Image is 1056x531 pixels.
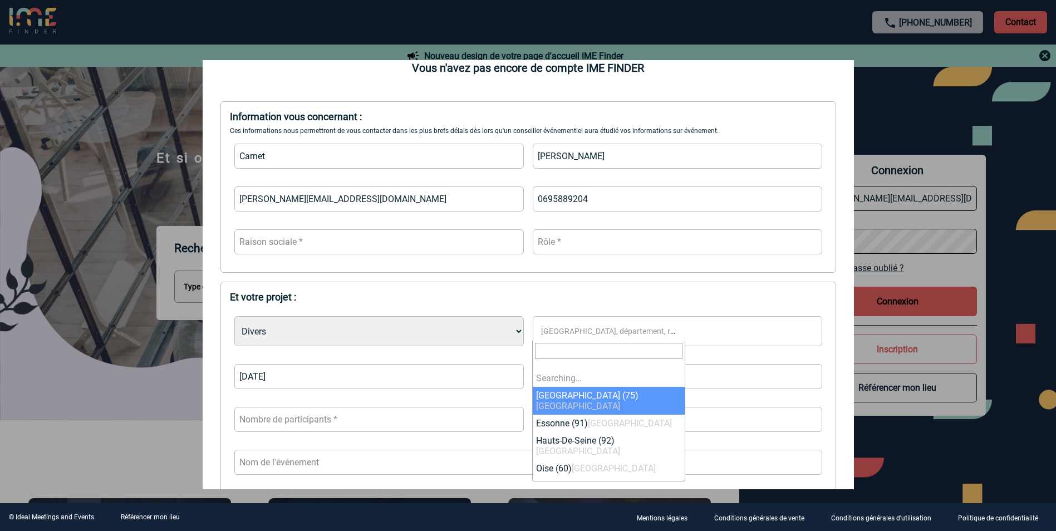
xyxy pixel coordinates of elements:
li: Searching… [533,370,685,387]
span: [GEOGRAPHIC_DATA] [536,446,620,456]
a: Mentions légales [628,512,705,523]
span: [GEOGRAPHIC_DATA] [588,418,672,429]
li: Oise (60) [533,460,685,477]
li: [GEOGRAPHIC_DATA] 01 (75001) [533,477,685,505]
div: © Ideal Meetings and Events [9,513,94,521]
input: Raison sociale * [234,229,524,254]
div: Ces informations nous permettront de vous contacter dans les plus brefs délais dès lors qu'un con... [230,127,827,135]
div: Information vous concernant : [230,111,827,122]
li: Hauts-De-Seine (92) [533,432,685,460]
input: Nom * [234,144,524,169]
a: Conditions générales de vente [705,512,822,523]
li: Essonne (91) [533,415,685,432]
div: Et votre projet : [230,291,827,303]
span: [GEOGRAPHIC_DATA] [536,401,620,411]
input: Nombre de participants * [234,407,524,432]
input: Téléphone * [533,186,822,212]
li: [GEOGRAPHIC_DATA] (75) [533,387,685,415]
a: Politique de confidentialité [949,512,1056,523]
span: [GEOGRAPHIC_DATA] [572,463,656,474]
a: Référencer mon lieu [121,513,180,521]
p: Mentions légales [637,514,687,522]
input: Email * [234,186,524,212]
input: Nom de l'événement [234,450,822,475]
div: Vous n'avez pas encore de compte IME FINDER [203,61,854,75]
span: [GEOGRAPHIC_DATA], département, région... [541,327,701,336]
input: Prénom * [533,144,822,169]
a: Conditions générales d'utilisation [822,512,949,523]
input: Rôle * [533,229,822,254]
input: Date de début * [234,364,524,389]
p: Conditions générales d'utilisation [831,514,931,522]
p: Politique de confidentialité [958,514,1038,522]
p: Conditions générales de vente [714,514,804,522]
